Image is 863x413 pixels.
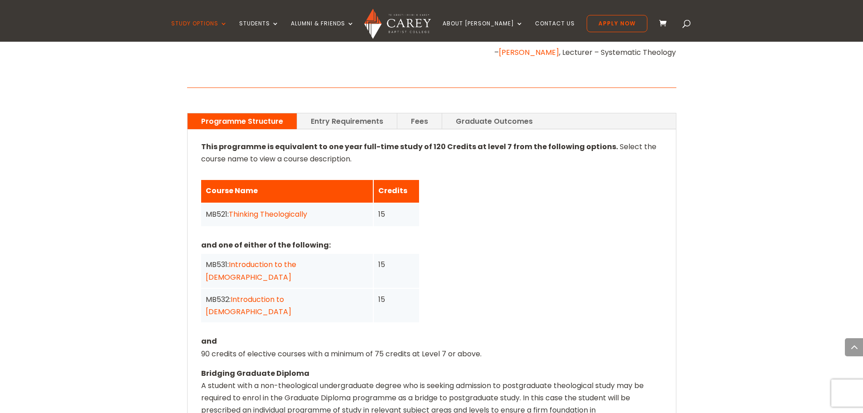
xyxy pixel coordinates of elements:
[535,20,575,42] a: Contact Us
[442,113,546,129] a: Graduate Outcomes
[443,20,523,42] a: About [PERSON_NAME]
[206,185,368,197] div: Course Name
[291,20,354,42] a: Alumni & Friends
[397,113,442,129] a: Fees
[206,259,296,282] a: Introduction to the [DEMOGRAPHIC_DATA]
[206,208,368,220] div: MB521:
[587,15,647,32] a: Apply Now
[206,293,368,318] div: MB532:
[364,9,431,39] img: Carey Baptist College
[239,20,279,42] a: Students
[378,258,415,271] div: 15
[201,368,309,379] strong: Bridging Graduate Diploma
[201,141,656,164] span: Select the course name to view a course description.
[378,185,415,197] div: Credits
[297,113,397,129] a: Entry Requirements
[499,47,559,58] a: [PERSON_NAME]
[229,209,307,219] a: Thinking Theologically
[206,294,291,317] a: Introduction to [DEMOGRAPHIC_DATA]
[378,293,415,306] div: 15
[445,46,676,58] p: – , Lecturer – Systematic Theology
[206,258,368,283] div: MB531:
[378,208,415,220] div: 15
[201,141,618,152] strong: This programme is equivalent to one year full-time study of 120 Credits at level 7 from the follo...
[188,113,297,129] a: Programme Structure
[171,20,227,42] a: Study Options
[201,336,217,346] strong: and
[201,239,419,251] p: and one of either of the following:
